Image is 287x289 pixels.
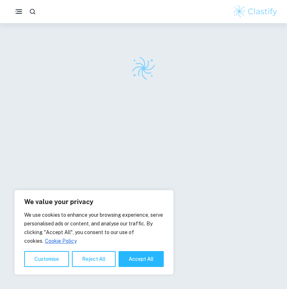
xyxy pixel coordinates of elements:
[131,56,156,81] img: Clastify logo
[44,238,77,244] a: Cookie Policy
[24,198,164,206] p: We value your privacy
[72,251,116,267] button: Reject All
[14,190,174,275] div: We value your privacy
[24,211,164,245] p: We use cookies to enhance your browsing experience, serve personalised ads or content, and analys...
[24,251,69,267] button: Customise
[232,4,278,19] img: Clastify logo
[119,251,164,267] button: Accept All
